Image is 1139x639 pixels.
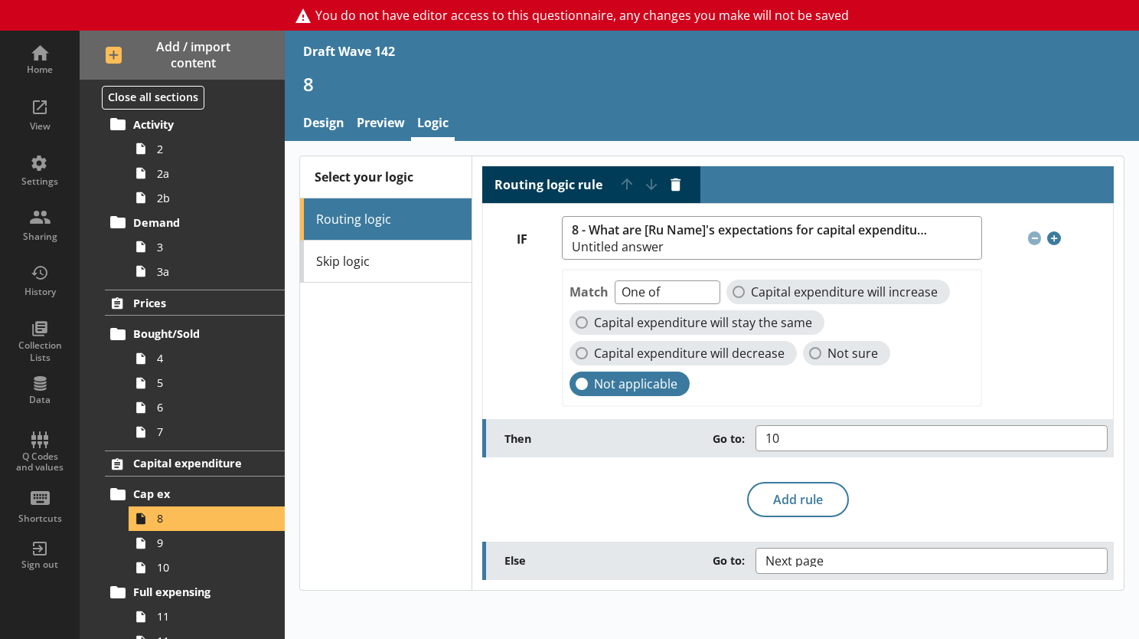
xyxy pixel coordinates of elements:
[157,609,266,624] span: 11
[13,175,67,188] div: Settings
[80,80,285,283] li: TurnoverActivity22a2bDemand33a
[300,156,472,198] div: Select your logic
[572,241,932,253] span: Untitled answer
[297,108,351,141] a: Design
[129,259,285,283] a: 3a
[594,315,812,331] span: Capital expenditure will stay the same
[157,191,266,205] span: 2b
[129,346,285,371] a: 4
[157,511,266,526] span: 8
[157,375,266,390] span: 5
[562,216,982,260] button: 8 - What are [Ru Name]'s expectations for capital expenditure between [DATE] and [DATE]?Untitled ...
[13,64,67,76] div: Home
[80,290,285,444] li: PricesBought/Sold4567
[129,555,285,580] a: 10
[112,210,285,283] li: Demand33a
[105,482,285,506] a: Cap ex
[133,117,259,132] span: Activity
[664,172,688,197] button: Delete routing rule
[303,72,1121,96] h1: 8
[133,215,259,230] span: Demand
[129,605,285,629] a: 11
[300,241,472,283] a: Skip logic
[713,431,745,446] span: Go to:
[105,112,285,136] a: Activity
[747,482,849,517] button: Add rule
[504,431,756,446] label: Then
[80,31,285,80] button: Add / import content
[129,371,285,395] a: 5
[112,482,285,580] li: Cap ex8910
[157,560,266,575] span: 10
[105,210,285,234] a: Demand
[751,284,938,300] span: Capital expenditure will increase
[112,322,285,444] li: Bought/Sold4567
[157,400,266,415] span: 6
[157,240,266,254] span: 3
[827,346,878,362] span: Not sure
[13,339,67,363] div: Collection Lists
[756,548,1108,574] button: Next page
[129,136,285,161] a: 2
[157,264,266,279] span: 3a
[129,234,285,259] a: 3
[13,394,67,406] div: Data
[594,346,785,362] span: Capital expenditure will decrease
[105,322,285,346] a: Bought/Sold
[105,451,285,477] a: Capital expenditure
[13,451,67,474] div: Q Codes and values
[572,223,932,238] span: 8 - What are [Ru Name]'s expectations for capital expenditure between [DATE] and [DATE]?
[157,166,266,181] span: 2a
[105,580,285,605] a: Full expensing
[129,506,285,531] a: 8
[129,185,285,210] a: 2b
[157,142,266,156] span: 2
[129,531,285,555] a: 9
[594,376,677,392] span: Not applicable
[13,231,67,243] div: Sharing
[129,161,285,185] a: 2a
[13,513,67,525] div: Shortcuts
[756,425,1108,451] button: 10
[569,283,609,300] label: Match
[157,351,266,365] span: 4
[713,553,745,568] span: Go to:
[133,296,259,310] span: Prices
[133,326,259,341] span: Bought/Sold
[351,108,411,141] a: Preview
[494,177,602,193] label: Routing logic rule
[129,420,285,444] a: 7
[13,120,67,133] div: View
[112,112,285,210] li: Activity22a2b
[133,585,259,599] span: Full expensing
[303,43,395,60] div: Draft Wave 142
[106,39,259,71] span: Add / import content
[483,231,562,247] label: IF
[157,536,266,550] span: 9
[129,395,285,420] a: 6
[765,555,848,567] span: Next page
[105,290,285,316] a: Prices
[13,286,67,298] div: History
[13,559,67,571] div: Sign out
[504,553,756,568] label: Else
[102,86,204,110] button: Close all sections
[765,432,804,444] span: 10
[157,424,266,439] span: 7
[133,487,259,501] span: Cap ex
[411,108,455,141] a: Logic
[133,456,259,470] span: Capital expenditure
